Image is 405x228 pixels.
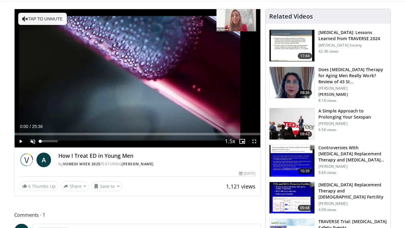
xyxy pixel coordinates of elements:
span: / [30,124,31,129]
div: Progress Bar [15,133,261,135]
button: Play [15,135,27,147]
span: 08:47 [298,131,312,137]
p: 42.3K views [318,49,338,54]
a: 6 Thumbs Up [19,181,58,191]
img: 58e29ddd-d015-4cd9-bf96-f28e303b730c.150x105_q85_crop-smart_upscale.jpg [269,182,314,214]
p: [PERSON_NAME] [318,201,387,206]
span: Comments 1 [14,211,261,219]
span: 17:44 [298,53,312,59]
p: [PERSON_NAME] [318,164,387,169]
div: Volume Level [40,140,58,142]
div: By FEATURING [58,161,256,167]
p: [PERSON_NAME] [318,86,387,91]
h3: [MEDICAL_DATA]: Lessons Learned from TRAVERSE 2024 [318,29,387,42]
p: [PERSON_NAME] [318,92,387,97]
span: 0:00 [20,124,28,129]
span: 25:36 [32,124,43,129]
p: [MEDICAL_DATA] Society [318,43,387,48]
img: c4bd4661-e278-4c34-863c-57c104f39734.150x105_q85_crop-smart_upscale.jpg [269,108,314,140]
span: 10:39 [298,168,312,174]
h3: Controversies With [MEDICAL_DATA] Replacement Therapy and [MEDICAL_DATA] Can… [318,145,387,163]
p: [PERSON_NAME] [318,121,387,126]
h3: A Simple Approach to Prolonging Your Sexspan [318,108,387,120]
a: 09:48 [MEDICAL_DATA] Replacement Therapy and [DEMOGRAPHIC_DATA] Fertility [PERSON_NAME] 4.0K views [269,182,387,214]
a: A [36,153,51,167]
img: Vumedi Week 2025 [19,153,34,167]
button: Fullscreen [248,135,260,147]
span: 6 [28,183,31,189]
h3: Does [MEDICAL_DATA] Therapy for Aging Men Really Work? Review of 43 St… [318,67,387,85]
p: 6.5K views [318,127,336,132]
img: 418933e4-fe1c-4c2e-be56-3ce3ec8efa3b.150x105_q85_crop-smart_upscale.jpg [269,145,314,177]
button: Save to [91,181,122,191]
span: 09:48 [298,205,312,211]
p: 5.6K views [318,170,336,175]
h3: [MEDICAL_DATA] Replacement Therapy and [DEMOGRAPHIC_DATA] Fertility [318,182,387,200]
a: 17:44 [MEDICAL_DATA]: Lessons Learned from TRAVERSE 2024 [MEDICAL_DATA] Society 42.3K views [269,29,387,62]
a: 08:47 A Simple Approach to Prolonging Your Sexspan [PERSON_NAME] 6.5K views [269,108,387,140]
h4: Related Videos [269,13,313,20]
button: Share [61,181,89,191]
a: Vumedi Week 2025 [63,161,101,167]
button: Enable picture-in-picture mode [236,135,248,147]
p: 8.1K views [318,98,336,103]
img: 1317c62a-2f0d-4360-bee0-b1bff80fed3c.150x105_q85_crop-smart_upscale.jpg [269,30,314,61]
a: [PERSON_NAME] [122,161,154,167]
a: 10:39 Controversies With [MEDICAL_DATA] Replacement Therapy and [MEDICAL_DATA] Can… [PERSON_NAME]... [269,145,387,177]
button: Unmute [27,135,39,147]
video-js: Video Player [15,9,261,148]
span: 1,121 views [226,183,256,190]
h4: How I Treat ED in Young Men [58,153,256,159]
button: Tap to unmute [18,13,67,25]
button: Playback Rate [224,135,236,147]
p: 4.0K views [318,207,336,212]
div: [DATE] [239,171,256,176]
img: 4d4bce34-7cbb-4531-8d0c-5308a71d9d6c.150x105_q85_crop-smart_upscale.jpg [269,67,314,98]
a: 08:36 Does [MEDICAL_DATA] Therapy for Aging Men Really Work? Review of 43 St… [PERSON_NAME] [PERS... [269,67,387,103]
span: 08:36 [298,90,312,96]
